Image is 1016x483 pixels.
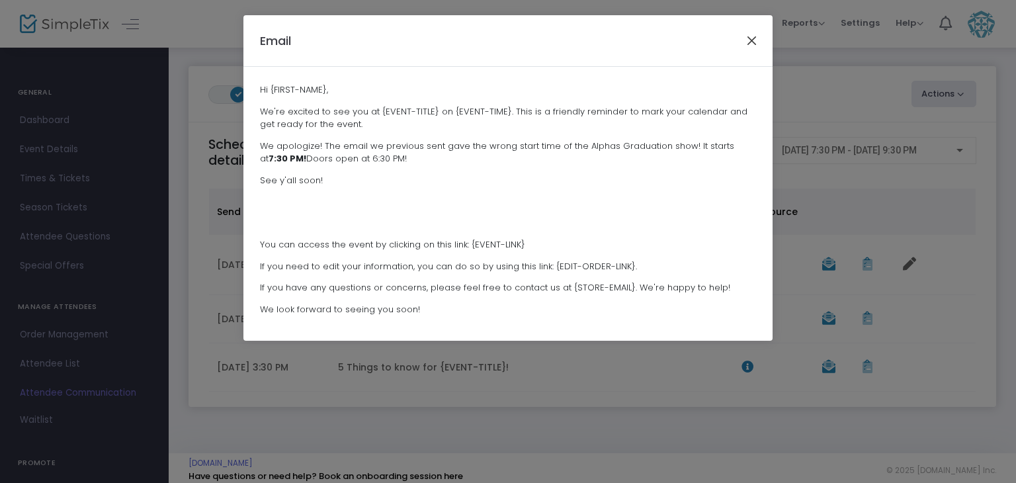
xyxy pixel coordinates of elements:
[260,174,756,187] p: See y'all soon!
[260,281,756,294] p: If you have any questions or concerns, please feel free to contact us at {STORE-EMAIL}. We're hap...
[260,238,756,251] p: You can access the event by clicking on this link: {EVENT-LINK}
[260,32,291,50] h4: Email
[260,303,756,316] p: We look forward to seeing you soon!
[260,260,756,273] p: If you need to edit your information, you can do so by using this link: {EDIT-ORDER-LINK}.
[260,140,756,165] p: We apologize! The email we previous sent gave the wrong start time of the Alphas Graduation show!...
[269,152,306,165] strong: 7:30 PM!
[743,32,761,49] button: Close
[260,83,756,97] p: Hi {FIRST-NAME},
[260,105,756,131] p: We're excited to see you at {EVENT-TITLE} on {EVENT-TIME}. This is a friendly reminder to mark yo...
